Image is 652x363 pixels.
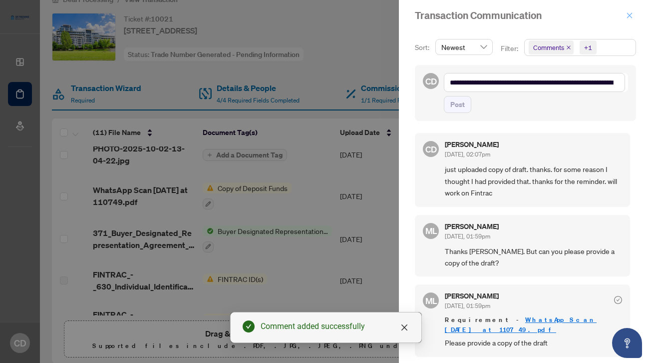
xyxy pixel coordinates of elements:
span: just uploaded copy of draft. thanks. for some reason I thought I had provided that. thanks for th... [445,163,622,198]
span: Comments [533,42,564,52]
span: Comments [529,40,574,54]
div: +1 [584,42,592,52]
span: close [566,45,571,50]
span: [DATE], 02:07pm [445,150,490,158]
span: check-circle [614,296,622,304]
span: check-circle [243,320,255,332]
p: Filter: [501,43,520,54]
span: ML [425,294,437,307]
span: CD [425,142,437,156]
button: Open asap [612,328,642,358]
span: ML [425,224,437,237]
a: Close [399,322,410,333]
span: Newest [441,39,487,54]
span: close [626,12,633,19]
div: Comment added successfully [261,320,409,332]
h5: [PERSON_NAME] [445,223,499,230]
h5: [PERSON_NAME] [445,141,499,148]
p: Sort: [415,42,431,53]
span: [DATE], 01:59pm [445,232,490,240]
span: [DATE], 01:59pm [445,302,490,309]
h5: [PERSON_NAME] [445,292,499,299]
span: Thanks [PERSON_NAME]. But can you please provide a copy of the draft? [445,245,622,269]
span: CD [425,74,437,88]
button: Post [444,96,471,113]
span: Please provide a copy of the draft [445,337,622,348]
div: Transaction Communication [415,8,623,23]
span: close [400,323,408,331]
span: Requirement - [445,315,622,335]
